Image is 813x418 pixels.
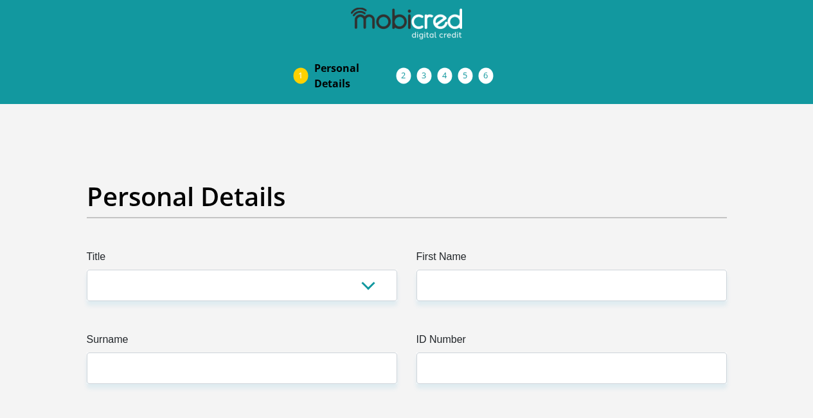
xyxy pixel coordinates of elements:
[416,353,727,384] input: ID Number
[87,353,397,384] input: Surname
[416,249,727,270] label: First Name
[87,332,397,353] label: Surname
[304,55,407,96] a: PersonalDetails
[416,332,727,353] label: ID Number
[351,8,461,40] img: mobicred logo
[87,249,397,270] label: Title
[416,270,727,301] input: First Name
[87,181,727,212] h2: Personal Details
[314,60,397,91] span: Personal Details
